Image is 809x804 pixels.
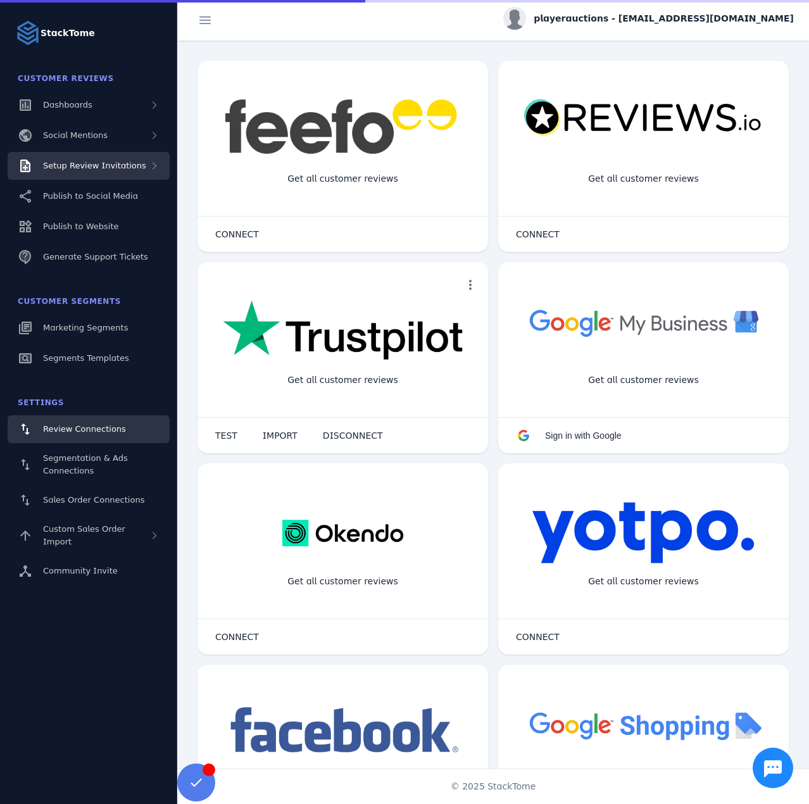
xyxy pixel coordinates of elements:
[250,423,310,448] button: IMPORT
[503,222,572,247] button: CONNECT
[18,398,64,407] span: Settings
[8,182,170,210] a: Publish to Social Media
[8,486,170,514] a: Sales Order Connections
[277,565,408,598] div: Get all customer reviews
[43,353,129,363] span: Segments Templates
[43,222,118,231] span: Publish to Website
[8,446,170,484] a: Segmentation & Ads Connections
[578,565,709,598] div: Get all customer reviews
[8,314,170,342] a: Marketing Segments
[43,566,118,575] span: Community Invite
[15,20,41,46] img: Logo image
[215,431,237,440] span: TEST
[282,501,403,565] img: okendo.webp
[8,415,170,443] a: Review Connections
[503,624,572,650] button: CONNECT
[578,363,709,397] div: Get all customer reviews
[323,431,383,440] span: DISCONNECT
[223,300,463,362] img: trustpilot.png
[223,99,463,154] img: feefo.png
[310,423,396,448] button: DISCONNECT
[43,161,146,170] span: Setup Review Invitations
[215,230,259,239] span: CONNECT
[223,703,463,759] img: facebook.png
[203,423,250,448] button: TEST
[534,12,794,25] span: playerauctions - [EMAIL_ADDRESS][DOMAIN_NAME]
[516,230,560,239] span: CONNECT
[503,7,526,30] img: profile.jpg
[578,162,709,196] div: Get all customer reviews
[215,632,259,641] span: CONNECT
[263,431,298,440] span: IMPORT
[545,430,622,441] span: Sign in with Google
[43,424,126,434] span: Review Connections
[503,7,794,30] button: playerauctions - [EMAIL_ADDRESS][DOMAIN_NAME]
[8,213,170,241] a: Publish to Website
[458,272,483,298] button: more
[43,100,92,110] span: Dashboards
[43,323,128,332] span: Marketing Segments
[524,300,763,345] img: googlebusiness.png
[43,453,128,475] span: Segmentation & Ads Connections
[524,99,763,137] img: reviewsio.svg
[41,27,95,40] strong: StackTome
[532,501,755,565] img: yotpo.png
[43,130,108,140] span: Social Mentions
[203,624,272,650] button: CONNECT
[8,243,170,271] a: Generate Support Tickets
[43,524,125,546] span: Custom Sales Order Import
[43,252,148,261] span: Generate Support Tickets
[43,495,144,505] span: Sales Order Connections
[503,423,634,448] button: Sign in with Google
[277,363,408,397] div: Get all customer reviews
[18,74,114,83] span: Customer Reviews
[8,557,170,585] a: Community Invite
[277,162,408,196] div: Get all customer reviews
[18,297,121,306] span: Customer Segments
[524,703,763,748] img: googleshopping.png
[568,766,718,800] div: Import Products from Google
[8,344,170,372] a: Segments Templates
[516,632,560,641] span: CONNECT
[43,191,138,201] span: Publish to Social Media
[203,222,272,247] button: CONNECT
[451,780,536,793] span: © 2025 StackTome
